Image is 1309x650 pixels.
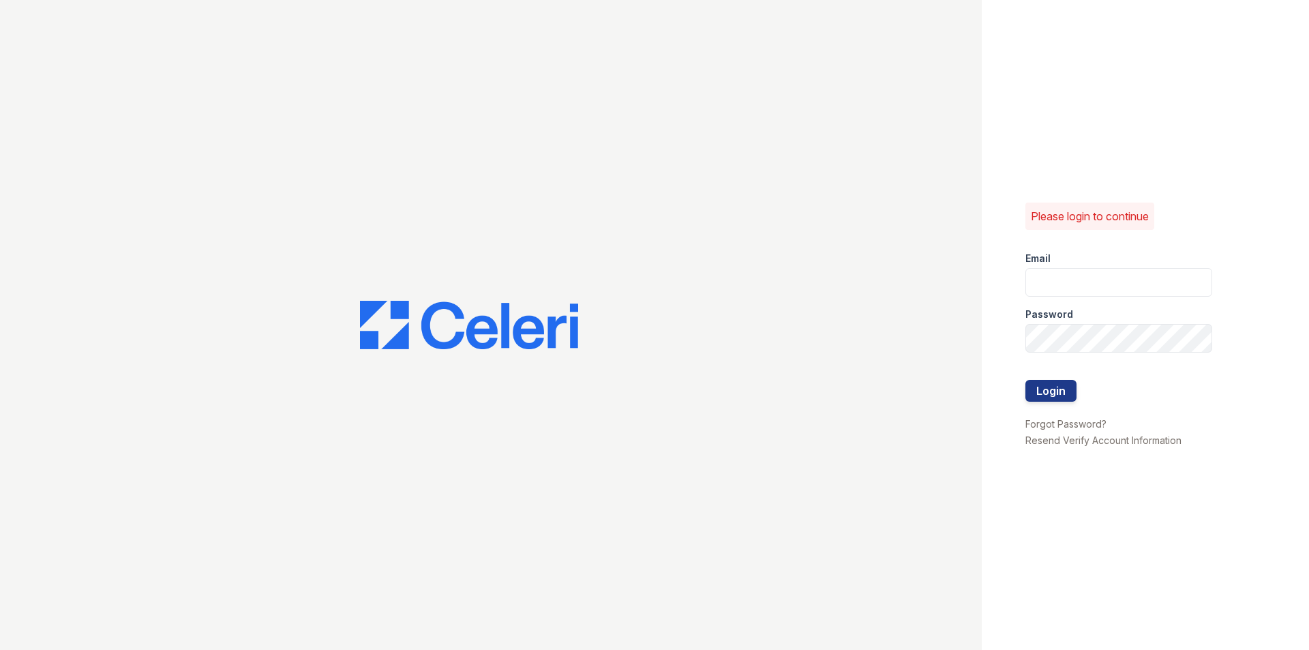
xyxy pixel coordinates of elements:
img: CE_Logo_Blue-a8612792a0a2168367f1c8372b55b34899dd931a85d93a1a3d3e32e68fde9ad4.png [360,301,578,350]
a: Forgot Password? [1025,418,1107,430]
p: Please login to continue [1031,208,1149,224]
a: Resend Verify Account Information [1025,434,1182,446]
label: Email [1025,252,1051,265]
button: Login [1025,380,1077,402]
label: Password [1025,308,1073,321]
